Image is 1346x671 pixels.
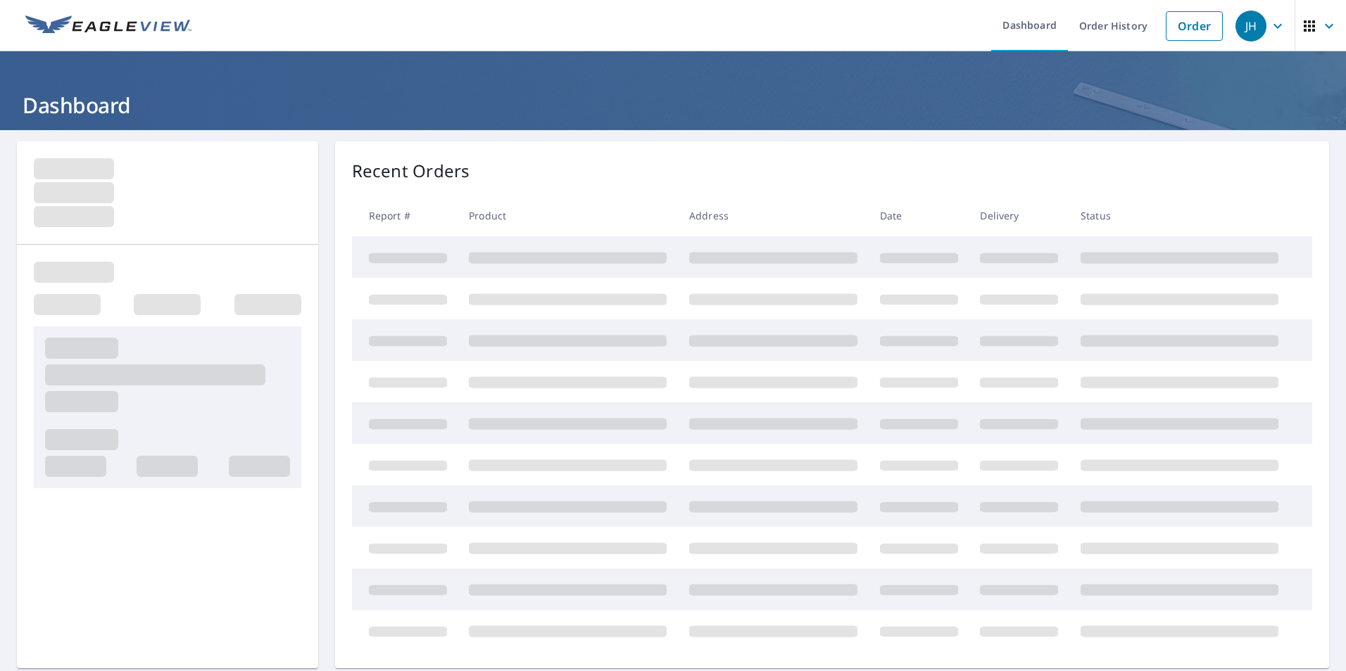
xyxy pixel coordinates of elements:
th: Date [869,195,969,236]
p: Recent Orders [352,158,470,184]
div: JH [1235,11,1266,41]
th: Address [678,195,869,236]
th: Report # [352,195,458,236]
img: EV Logo [25,15,191,37]
th: Product [458,195,678,236]
th: Delivery [969,195,1069,236]
h1: Dashboard [17,91,1329,120]
a: Order [1166,11,1223,41]
th: Status [1069,195,1290,236]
